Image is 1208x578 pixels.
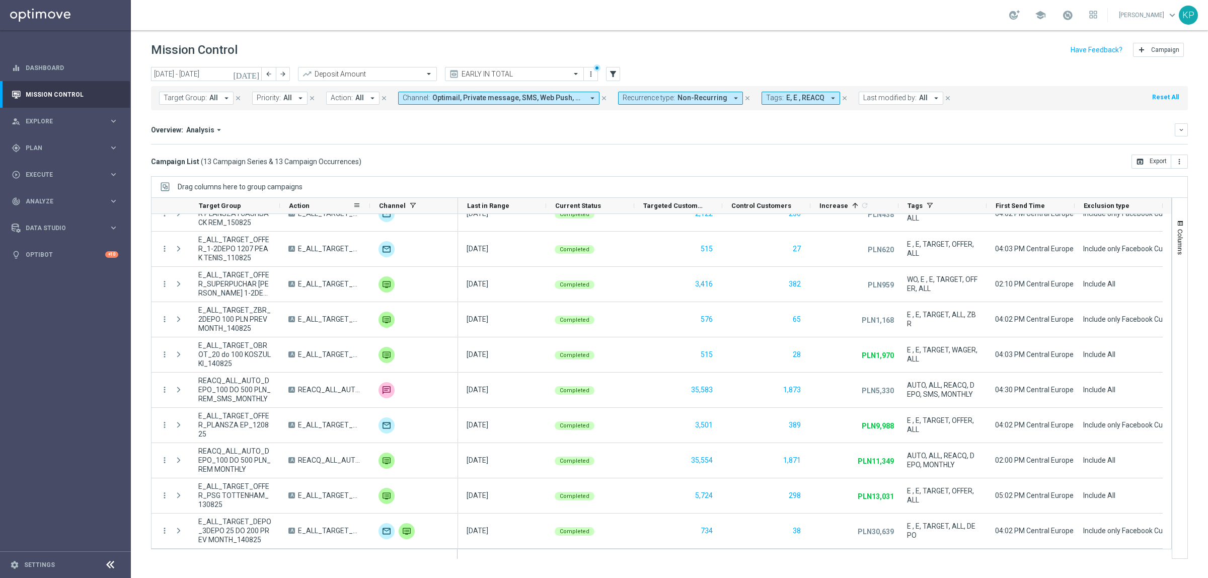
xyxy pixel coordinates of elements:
[298,350,361,359] span: E_ALL_TARGET_OBROT_20 do 100 KOSZULKI_140825
[160,385,169,394] button: more_vert
[731,202,791,209] span: Control Customers
[1071,46,1122,53] input: Have Feedback?
[233,69,260,79] i: [DATE]
[555,350,594,359] colored-tag: Completed
[555,244,594,254] colored-tag: Completed
[151,67,262,81] input: Select date range
[152,232,458,267] div: Press SPACE to select this row.
[11,171,119,179] button: play_circle_outline Execute keyboard_arrow_right
[467,279,488,288] div: 16 Aug 2025, Saturday
[1167,10,1178,21] span: keyboard_arrow_down
[907,240,978,258] span: E , E, TARGET, OFFER, ALL
[788,278,802,291] button: 382
[586,68,596,80] button: more_vert
[380,93,389,104] button: close
[152,337,458,373] div: Press SPACE to select this row.
[588,94,597,103] i: arrow_drop_down
[11,224,119,232] div: Data Studio keyboard_arrow_right
[232,67,262,82] button: [DATE]
[326,92,380,105] button: Action: All arrow_drop_down
[152,267,458,302] div: Press SPACE to select this row.
[159,92,234,105] button: Target Group: All arrow_drop_down
[700,243,714,255] button: 515
[160,456,169,465] i: more_vert
[203,157,359,166] span: 13 Campaign Series & 13 Campaign Occurrences
[560,352,589,358] span: Completed
[11,144,119,152] button: gps_fixed Plan keyboard_arrow_right
[907,416,978,434] span: E , E, TARGET, OFFER, ALL
[288,316,295,322] span: A
[458,514,1163,549] div: Press SPACE to select this row.
[1151,92,1180,103] button: Reset All
[26,54,118,81] a: Dashboard
[160,244,169,253] i: more_vert
[12,250,21,259] i: lightbulb
[160,420,169,429] button: more_vert
[160,526,169,535] button: more_vert
[379,276,395,293] img: Private message
[458,408,1163,443] div: Press SPACE to select this row.
[198,306,271,333] span: E_ALL_TARGET_ZBR_2DEPO 100 PLN PREV MONTH_140825
[379,241,395,257] img: Optimail
[298,244,361,253] span: E_ALL_TARGET_OFFER_1-2DEPO 1207 PEAK TENIS_110825
[109,116,118,126] i: keyboard_arrow_right
[160,315,169,324] button: more_vert
[331,94,353,102] span: Action:
[26,81,118,108] a: Mission Control
[12,63,21,73] i: equalizer
[643,202,705,209] span: Targeted Customers
[298,385,361,394] span: REACQ_ALL_AUTO_DEPO_100 DO 500 PLN_REM_SMS_MONTHLY
[1083,350,1115,358] span: Include All
[782,384,802,396] button: 1,873
[560,387,589,394] span: Completed
[12,54,118,81] div: Dashboard
[381,95,388,102] i: close
[12,197,109,206] div: Analyze
[458,373,1163,408] div: Press SPACE to select this row.
[11,197,119,205] div: track_changes Analyze keyboard_arrow_right
[555,315,594,324] colored-tag: Completed
[11,117,119,125] div: person_search Explore keyboard_arrow_right
[198,376,271,403] span: REACQ_ALL_AUTO_DEPO_100 DO 500 PLN_REM_SMS_MONTHLY
[1118,8,1179,23] a: [PERSON_NAME]keyboard_arrow_down
[694,419,714,431] button: 3,501
[160,491,169,500] button: more_vert
[288,457,295,463] span: A
[560,246,589,253] span: Completed
[309,95,316,102] i: close
[449,69,459,79] i: preview
[308,93,317,104] button: close
[214,125,223,134] i: arrow_drop_down
[298,491,361,500] span: E_ALL_TARGET_OFFER_PSG TOTTENHAM_130825
[555,209,594,219] colored-tag: Completed
[690,384,714,396] button: 35,583
[288,210,295,216] span: A
[458,443,1163,478] div: Press SPACE to select this row.
[379,312,395,328] div: Private message
[677,94,727,102] span: Non-Recurring
[198,411,271,439] span: E_ALL_TARGET_OFFER_PLANSZA EP_120825
[368,94,377,103] i: arrow_drop_down
[222,94,231,103] i: arrow_drop_down
[105,251,118,258] div: +10
[288,492,295,498] span: A
[555,420,594,430] colored-tag: Completed
[458,232,1163,267] div: Press SPACE to select this row.
[379,523,395,539] img: Optimail
[1176,229,1184,255] span: Columns
[1083,280,1115,288] span: Include All
[690,454,714,467] button: 35,554
[379,202,406,209] span: Channel
[298,209,361,218] span: E_ALL_TARGET_OFFER PLANSZA I CASHBACK REM_150825
[788,489,802,502] button: 298
[398,92,599,105] button: Channel: Optimail, Private message, SMS, Web Push, XtremePush arrow_drop_down
[252,92,308,105] button: Priority: All arrow_drop_down
[467,315,488,324] div: 14 Aug 2025, Thursday
[792,243,802,255] button: 27
[587,70,595,78] i: more_vert
[11,251,119,259] button: lightbulb Optibot +10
